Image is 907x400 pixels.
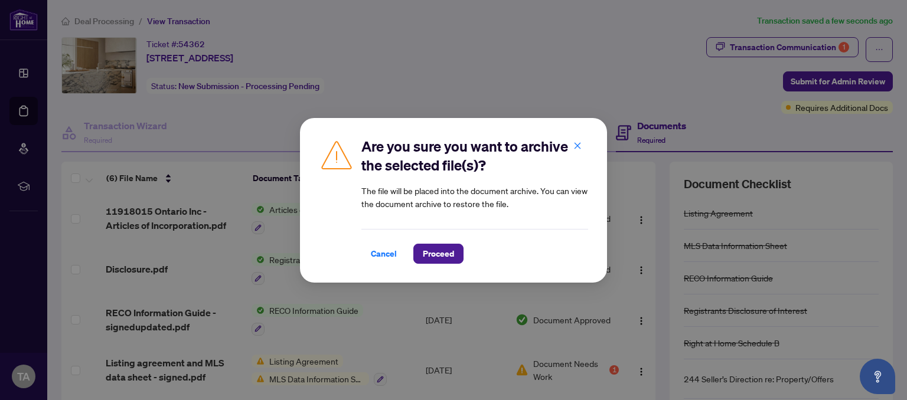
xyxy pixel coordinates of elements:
[573,141,582,149] span: close
[423,244,454,263] span: Proceed
[413,244,464,264] button: Proceed
[361,137,588,175] h2: Are you sure you want to archive the selected file(s)?
[319,137,354,172] img: Caution Icon
[361,184,588,210] article: The file will be placed into the document archive. You can view the document archive to restore t...
[860,359,895,394] button: Open asap
[371,244,397,263] span: Cancel
[361,244,406,264] button: Cancel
